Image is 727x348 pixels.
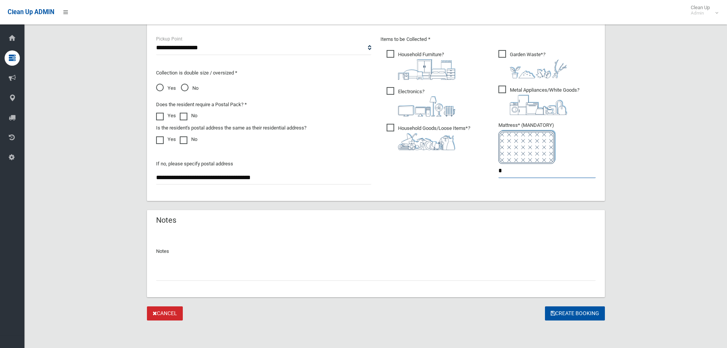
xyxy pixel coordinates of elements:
[510,52,567,78] i: ?
[147,306,183,320] a: Cancel
[498,86,579,115] span: Metal Appliances/White Goods
[181,84,198,93] span: No
[180,111,197,120] label: No
[498,50,567,78] span: Garden Waste*
[8,8,54,16] span: Clean Up ADMIN
[156,111,176,120] label: Yes
[156,84,176,93] span: Yes
[498,122,596,164] span: Mattress* (MANDATORY)
[398,52,455,80] i: ?
[156,247,596,256] p: Notes
[156,68,371,78] p: Collection is double size / oversized *
[398,96,455,117] img: 394712a680b73dbc3d2a6a3a7ffe5a07.png
[510,87,579,115] i: ?
[398,59,455,80] img: aa9efdbe659d29b613fca23ba79d85cb.png
[180,135,197,144] label: No
[380,35,596,44] p: Items to be Collected *
[498,130,556,164] img: e7408bece873d2c1783593a074e5cb2f.png
[510,95,567,115] img: 36c1b0289cb1767239cdd3de9e694f19.png
[156,159,233,168] label: If no, please specify postal address
[398,133,455,150] img: b13cc3517677393f34c0a387616ef184.png
[398,125,470,150] i: ?
[510,59,567,78] img: 4fd8a5c772b2c999c83690221e5242e0.png
[156,100,247,109] label: Does the resident require a Postal Pack? *
[687,5,717,16] span: Clean Up
[545,306,605,320] button: Create Booking
[387,50,455,80] span: Household Furniture
[691,10,710,16] small: Admin
[147,213,185,228] header: Notes
[387,87,455,117] span: Electronics
[156,135,176,144] label: Yes
[387,124,470,150] span: Household Goods/Loose Items*
[156,123,306,133] label: Is the resident's postal address the same as their residential address?
[398,89,455,117] i: ?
